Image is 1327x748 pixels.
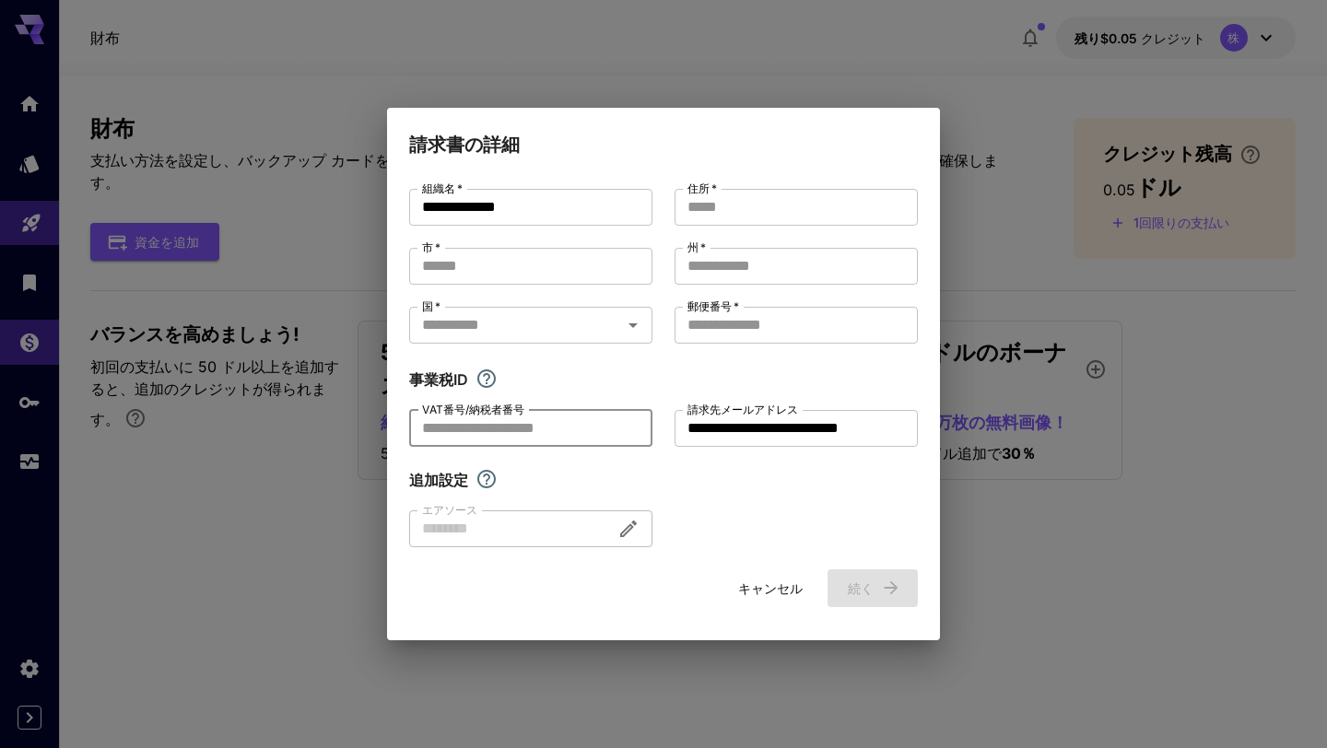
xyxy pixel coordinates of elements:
font: キャンセル [738,580,803,596]
font: 追加設定 [409,471,468,489]
font: VAT番号/納税者番号 [422,403,524,416]
font: 住所 [687,181,710,195]
svg: 追加のカスタマイズ設定を調べる [476,468,498,490]
svg: 事業税登録者の場合は、ここに事業税 ID を入力してください。 [476,368,498,390]
font: 市 [422,240,433,254]
font: 請求書の詳細 [409,134,520,156]
font: 請求先メールアドレス [687,403,798,416]
button: 開ける [620,312,646,338]
font: エアソース [422,502,477,516]
font: 組織名 [422,181,455,195]
font: 州 [687,240,699,254]
font: 事業税ID [409,370,468,389]
button: キャンセル [728,569,813,607]
font: 郵便番号 [687,299,732,313]
font: 国 [422,299,433,313]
